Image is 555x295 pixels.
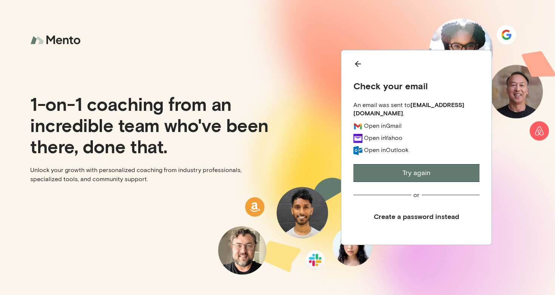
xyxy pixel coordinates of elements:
img: logo [30,30,83,50]
div: An email was sent to . [353,101,479,117]
div: Open in Outlook [364,146,409,154]
button: Back [353,59,479,71]
p: 1-on-1 coaching from an incredible team who've been there, done that. [30,93,271,157]
p: Unlock your growth with personalized coaching from industry professionals, specialized tools, and... [30,166,271,184]
a: Open inYahoo [364,134,402,143]
div: Open in Gmail [364,122,402,130]
div: Check your email [353,80,479,92]
div: Open in Yahoo [364,134,402,142]
div: or [413,191,419,199]
button: Try again [353,164,479,182]
a: Open inGmail [364,122,402,131]
a: Open inOutlook [364,146,409,155]
button: Create a password instead [353,208,479,225]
